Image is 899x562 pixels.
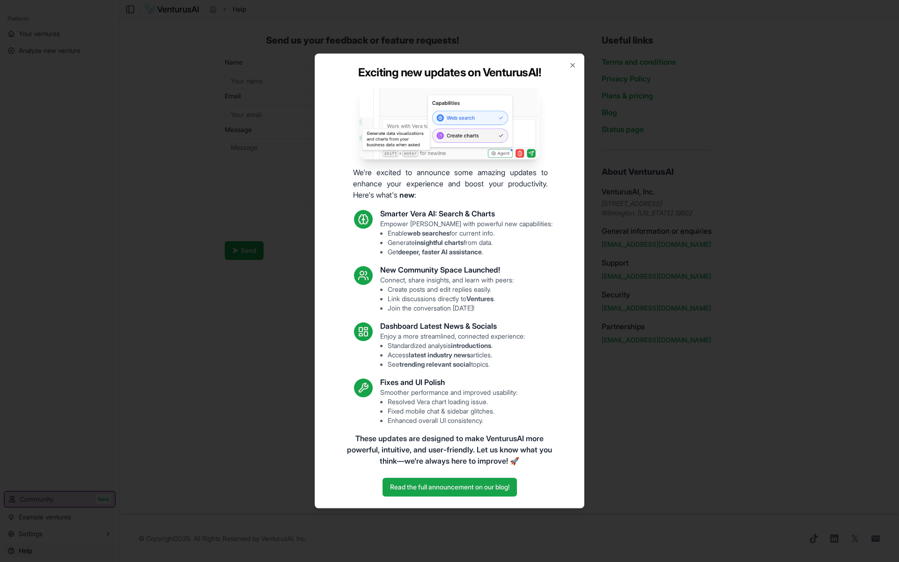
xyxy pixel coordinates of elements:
[388,407,517,416] li: Fixed mobile chat & sidebar glitches.
[398,248,482,256] strong: deeper, faster AI assistance
[380,220,553,257] p: Empower [PERSON_NAME] with powerful new capabilities:
[346,167,555,201] p: We're excited to announce some amazing updates to enhance your experience and boost your producti...
[409,351,470,359] strong: latest industry news
[358,65,541,80] h2: Exciting new updates on VenturusAI!
[380,265,514,276] h3: New Community Space Launched!
[380,208,553,220] h3: Smarter Vera AI: Search & Charts
[383,478,517,497] a: Read the full announcement on our blog!
[388,229,553,238] li: Enable for current info.
[388,360,525,370] li: See topics.
[388,351,525,360] li: Access articles.
[388,341,525,351] li: Standardized analysis .
[345,433,554,467] p: These updates are designed to make VenturusAI more powerful, intuitive, and user-friendly. Let us...
[380,377,517,388] h3: Fixes and UI Polish
[380,388,517,426] p: Smoother performance and improved usability:
[407,229,449,237] strong: web searches
[388,304,514,313] li: Join the conversation [DATE]!
[388,295,514,304] li: Link discussions directly to .
[380,321,525,332] h3: Dashboard Latest News & Socials
[399,191,414,200] strong: new
[380,332,525,370] p: Enjoy a more streamlined, connected experience:
[388,248,553,257] li: Get .
[415,239,464,247] strong: insightful charts
[451,342,491,350] strong: introductions
[388,238,553,248] li: Generate from data.
[388,416,517,426] li: Enhanced overall UI consistency.
[399,361,471,369] strong: trending relevant social
[466,295,494,303] strong: Ventures
[360,88,539,159] img: Vera AI
[388,285,514,295] li: Create posts and edit replies easily.
[380,276,514,313] p: Connect, share insights, and learn with peers:
[388,398,517,407] li: Resolved Vera chart loading issue.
